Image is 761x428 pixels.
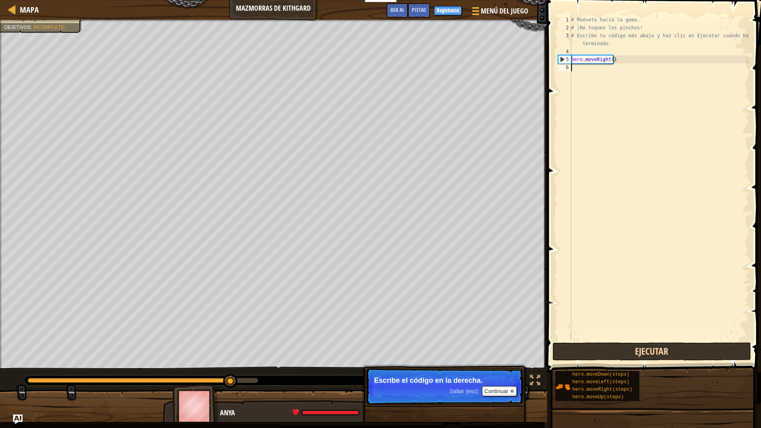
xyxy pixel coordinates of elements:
span: Menú del Juego [481,6,528,16]
div: 1 [558,16,571,24]
div: 4 [558,48,571,55]
span: hero.moveRight(steps) [572,387,632,392]
div: 5 [558,55,571,63]
span: Objetivos [4,25,31,30]
button: Registrarse [434,6,462,15]
span: hero.moveLeft(steps) [572,379,629,385]
button: Ask AI [386,3,408,18]
span: Ask AI [390,6,404,13]
p: Escribe el código en la derecha. [374,376,515,384]
span: hero.moveDown(steps) [572,372,629,377]
div: health: 11 / 11 [293,409,371,416]
button: Cambia a pantalla completa. [527,373,543,390]
div: 2 [558,24,571,32]
span: Incompleto [33,25,65,30]
button: Ask AI [13,415,23,424]
span: hero.moveUp(steps) [572,394,624,400]
button: Ejecutar [553,342,751,361]
span: Mapa [20,4,39,15]
a: Mapa [16,4,39,15]
button: Menú del Juego [466,3,533,22]
img: thang_avatar_frame.png [172,384,218,428]
span: Pistas [412,6,426,13]
div: 3 [558,32,571,48]
button: Continuar [482,386,517,396]
span: Saltar (esc) [449,388,478,394]
span: : [31,25,33,30]
div: Anya [220,408,377,418]
img: portrait.png [555,379,570,394]
div: 6 [558,63,571,71]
